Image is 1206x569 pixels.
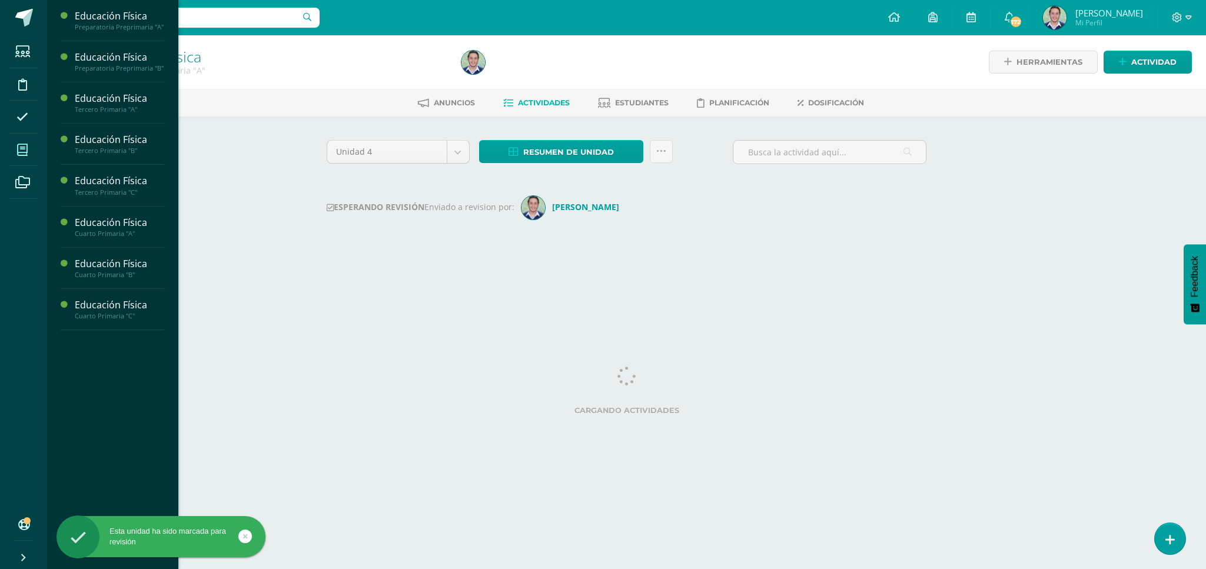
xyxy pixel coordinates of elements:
img: 707b257b70002fbcf94b7b0c242b3eca.png [461,51,485,74]
div: Tercero Primaria "B" [75,147,164,155]
a: Educación FísicaTercero Primaria "B" [75,133,164,155]
button: Feedback - Mostrar encuesta [1184,244,1206,324]
a: Educación FísicaCuarto Primaria "A" [75,216,164,238]
div: Esta unidad ha sido marcada para revisión [57,526,265,547]
label: Cargando actividades [327,406,927,415]
span: Herramientas [1016,51,1082,73]
span: Resumen de unidad [523,141,614,163]
a: Educación FísicaTercero Primaria "A" [75,92,164,114]
input: Busca la actividad aquí... [733,141,926,164]
div: Educación Física [75,257,164,271]
span: [PERSON_NAME] [1075,7,1143,19]
a: Educación FísicaCuarto Primaria "B" [75,257,164,279]
span: Enviado a revision por: [424,201,514,212]
a: Educación FísicaTercero Primaria "C" [75,174,164,196]
a: Estudiantes [598,94,669,112]
div: Educación Física [75,133,164,147]
h1: Educación Física [92,48,447,65]
div: Educación Física [75,51,164,64]
span: Actividades [518,98,570,107]
span: Unidad 4 [336,141,438,163]
div: Tercero Primaria "A" [75,105,164,114]
a: Actividad [1104,51,1192,74]
div: Educación Física [75,9,164,23]
span: Mi Perfil [1075,18,1143,28]
span: Actividad [1131,51,1177,73]
span: Estudiantes [615,98,669,107]
span: Planificación [709,98,769,107]
div: Educación Física [75,298,164,312]
input: Busca un usuario... [55,8,320,28]
div: Educación Física [75,216,164,229]
a: Educación FísicaPreparatoria Preprimaria "B" [75,51,164,72]
img: b87a8b4c8f7e13bf732174ceb6b2a98f.png [521,196,545,219]
div: Preparatoria Preprimaria 'A' [92,65,447,76]
a: Dosificación [798,94,864,112]
span: Anuncios [434,98,475,107]
a: Herramientas [989,51,1098,74]
div: Educación Física [75,174,164,188]
div: Cuarto Primaria "C" [75,312,164,320]
div: Preparatoria Preprimaria "B" [75,64,164,72]
div: Educación Física [75,92,164,105]
div: Preparatoria Preprimaria "A" [75,23,164,31]
div: Tercero Primaria "C" [75,188,164,197]
span: Dosificación [808,98,864,107]
span: Feedback [1190,256,1200,297]
a: [PERSON_NAME] [521,201,624,212]
div: Cuarto Primaria "B" [75,271,164,279]
a: Unidad 4 [327,141,469,163]
strong: [PERSON_NAME] [552,201,619,212]
div: Cuarto Primaria "A" [75,229,164,238]
a: Educación FísicaCuarto Primaria "C" [75,298,164,320]
strong: ESPERANDO REVISIÓN [327,201,424,212]
a: Anuncios [418,94,475,112]
img: 707b257b70002fbcf94b7b0c242b3eca.png [1043,6,1067,29]
a: Educación FísicaPreparatoria Preprimaria "A" [75,9,164,31]
a: Planificación [697,94,769,112]
a: Actividades [503,94,570,112]
a: Resumen de unidad [479,140,643,163]
span: 172 [1009,15,1022,28]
